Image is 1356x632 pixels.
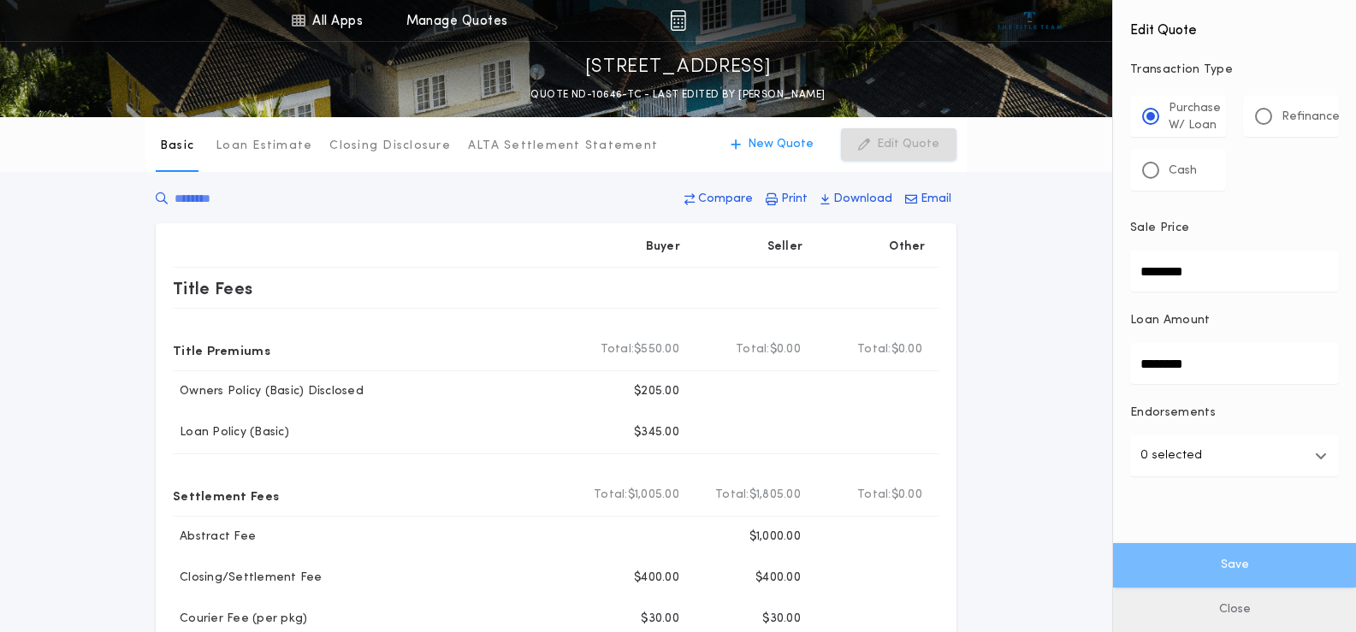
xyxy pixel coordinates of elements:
[877,136,939,153] p: Edit Quote
[530,86,825,103] p: QUOTE ND-10646-TC - LAST EDITED BY [PERSON_NAME]
[891,341,922,358] span: $0.00
[767,239,803,256] p: Seller
[670,10,686,31] img: img
[634,341,679,358] span: $550.00
[770,341,801,358] span: $0.00
[1130,405,1339,422] p: Endorsements
[173,424,289,441] p: Loan Policy (Basic)
[585,54,772,81] p: [STREET_ADDRESS]
[815,184,897,215] button: Download
[173,383,364,400] p: Owners Policy (Basic) Disclosed
[634,383,679,400] p: $205.00
[1130,343,1339,384] input: Loan Amount
[736,341,770,358] b: Total:
[468,138,658,155] p: ALTA Settlement Statement
[1130,220,1189,237] p: Sale Price
[1130,251,1339,292] input: Sale Price
[646,239,680,256] p: Buyer
[594,487,628,504] b: Total:
[998,12,1062,29] img: vs-icon
[1113,543,1356,588] button: Save
[1130,435,1339,476] button: 0 selected
[833,191,892,208] p: Download
[755,570,801,587] p: $400.00
[1169,100,1221,134] p: Purchase W/ Loan
[1130,10,1339,41] h4: Edit Quote
[1169,162,1197,180] p: Cash
[891,487,922,504] span: $0.00
[749,529,801,546] p: $1,000.00
[634,570,679,587] p: $400.00
[921,191,951,208] p: Email
[857,341,891,358] b: Total:
[761,184,813,215] button: Print
[173,611,307,628] p: Courier Fee (per pkg)
[698,191,753,208] p: Compare
[173,481,279,509] p: Settlement Fees
[1113,588,1356,632] button: Close
[781,191,808,208] p: Print
[160,138,194,155] p: Basic
[173,570,323,587] p: Closing/Settlement Fee
[216,138,312,155] p: Loan Estimate
[890,239,926,256] p: Other
[173,336,270,363] p: Title Premiums
[1130,62,1339,79] p: Transaction Type
[748,136,814,153] p: New Quote
[1130,312,1211,329] p: Loan Amount
[679,184,758,215] button: Compare
[601,341,635,358] b: Total:
[634,424,679,441] p: $345.00
[641,611,679,628] p: $30.00
[841,128,956,161] button: Edit Quote
[628,487,679,504] span: $1,005.00
[1282,109,1340,126] p: Refinance
[762,611,801,628] p: $30.00
[173,529,256,546] p: Abstract Fee
[173,275,253,302] p: Title Fees
[329,138,451,155] p: Closing Disclosure
[1140,446,1202,466] p: 0 selected
[714,128,831,161] button: New Quote
[749,487,801,504] span: $1,805.00
[857,487,891,504] b: Total:
[715,487,749,504] b: Total:
[900,184,956,215] button: Email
